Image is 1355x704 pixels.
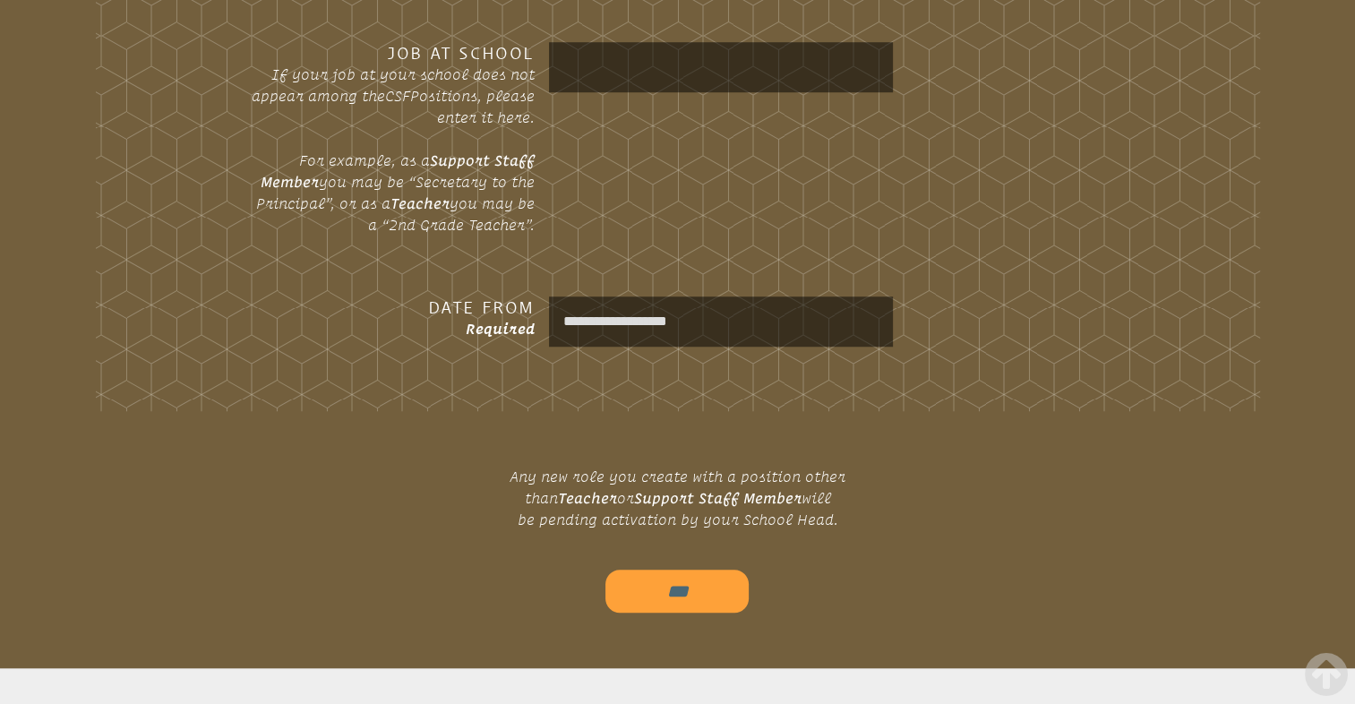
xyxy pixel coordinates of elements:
p: If your job at your school does not appear among the Positions, please enter it here. For example... [248,64,535,236]
strong: Teacher [390,195,450,211]
strong: Support Staff Member [634,490,802,506]
span: Required [466,321,535,337]
strong: Support Staff Member [261,152,535,190]
span: CSF [385,88,410,104]
h3: Job at School [248,42,535,64]
h3: Date From [248,296,535,318]
p: Any new role you create with a position other than or will be pending activation by your School H... [469,459,886,537]
strong: Teacher [558,490,617,506]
